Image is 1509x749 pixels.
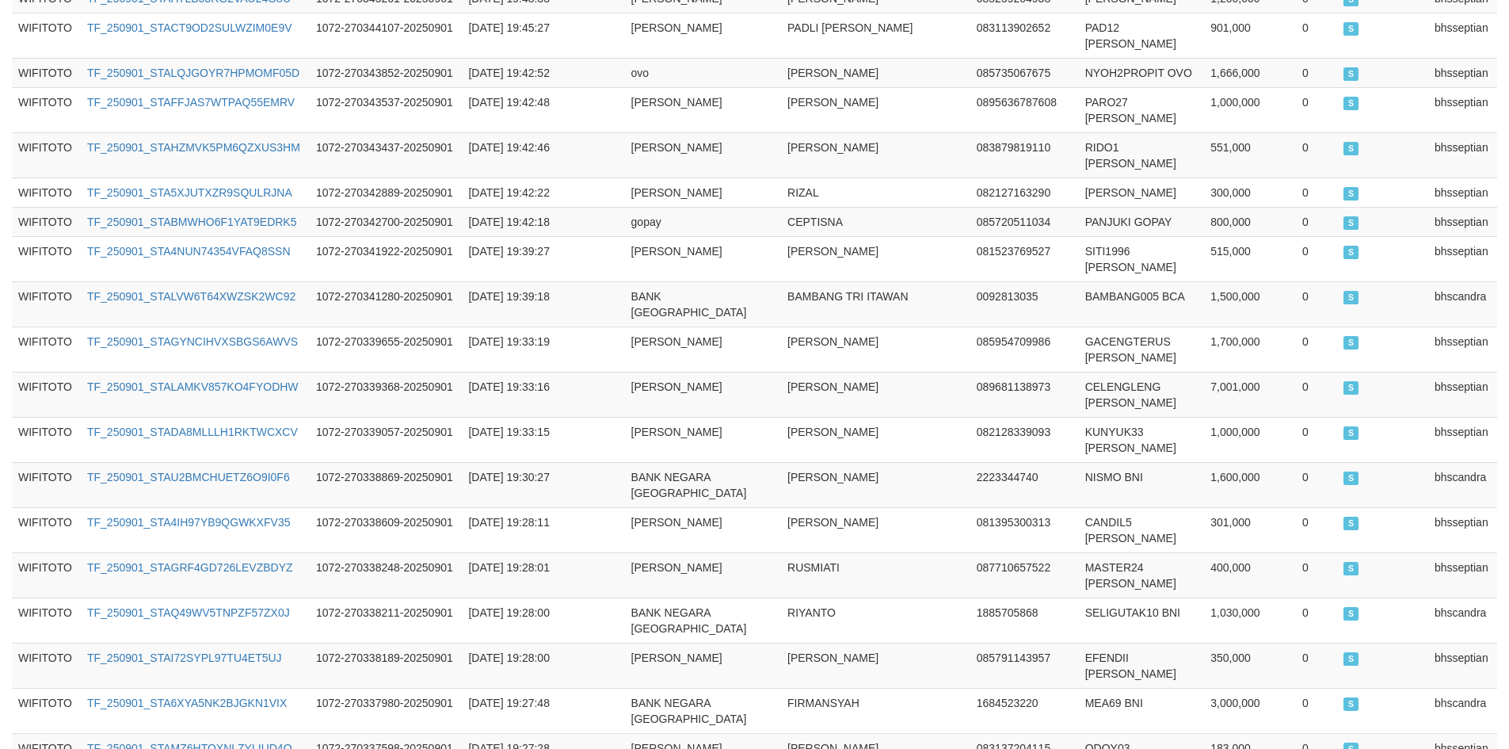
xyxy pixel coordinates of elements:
td: 1072-270343437-20250901 [310,132,463,178]
td: [DATE] 19:42:48 [462,87,580,132]
td: [PERSON_NAME] [625,236,781,281]
td: [PERSON_NAME] [625,552,781,598]
td: [DATE] 19:27:48 [462,688,580,733]
td: 0 [1296,462,1337,507]
td: [DATE] 19:42:52 [462,58,580,87]
td: 0 [1296,327,1337,372]
span: SUCCESS [1343,562,1359,575]
td: [PERSON_NAME] [781,327,970,372]
td: bhscandra [1428,281,1497,327]
td: 085954709986 [970,327,1079,372]
a: TF_250901_STAHZMVK5PM6QZXUS3HM [87,141,300,154]
td: bhsseptian [1428,327,1497,372]
td: BAMBANG005 BCA [1079,281,1205,327]
td: [DATE] 19:28:00 [462,598,580,643]
td: RIDO1 [PERSON_NAME] [1079,132,1205,178]
td: [PERSON_NAME] [781,236,970,281]
td: RUSMIATI [781,552,970,598]
td: CANDIL5 [PERSON_NAME] [1079,507,1205,552]
td: 1072-270339057-20250901 [310,417,463,462]
td: 1072-270338609-20250901 [310,507,463,552]
td: 0 [1296,281,1337,327]
td: bhsseptian [1428,372,1497,417]
td: 3,000,000 [1204,688,1296,733]
span: SUCCESS [1343,291,1359,304]
td: WIFITOTO [12,178,81,207]
td: 1072-270338211-20250901 [310,598,463,643]
td: 0 [1296,13,1337,58]
td: [PERSON_NAME] [625,13,781,58]
td: 0 [1296,643,1337,688]
td: 1072-270339655-20250901 [310,327,463,372]
td: 1,700,000 [1204,327,1296,372]
td: CELENGLENG [PERSON_NAME] [1079,372,1205,417]
td: 085791143957 [970,643,1079,688]
td: [DATE] 19:33:16 [462,372,580,417]
td: bhsseptian [1428,58,1497,87]
td: bhsseptian [1428,236,1497,281]
td: 083113902652 [970,13,1079,58]
td: 7,001,000 [1204,372,1296,417]
td: 085720511034 [970,207,1079,236]
span: SUCCESS [1343,142,1359,155]
td: 1072-270341280-20250901 [310,281,463,327]
td: 081395300313 [970,507,1079,552]
td: 1684523220 [970,688,1079,733]
td: BAMBANG TRI ITAWAN [781,281,970,327]
td: [PERSON_NAME] [781,87,970,132]
span: SUCCESS [1343,216,1359,230]
td: 300,000 [1204,178,1296,207]
td: 1072-270343537-20250901 [310,87,463,132]
td: WIFITOTO [12,13,81,58]
td: 085735067675 [970,58,1079,87]
a: TF_250901_STAFFJAS7WTPAQ55EMRV [87,96,295,109]
a: TF_250901_STALQJGOYR7HPMOMF05D [87,67,299,79]
td: PAD12 [PERSON_NAME] [1079,13,1205,58]
td: bhscandra [1428,462,1497,507]
td: 089681138973 [970,372,1079,417]
td: 0895636787608 [970,87,1079,132]
td: [PERSON_NAME] [625,327,781,372]
td: [PERSON_NAME] [781,643,970,688]
td: [DATE] 19:39:27 [462,236,580,281]
td: bhsseptian [1428,417,1497,462]
td: 1072-270341922-20250901 [310,236,463,281]
td: [DATE] 19:28:11 [462,507,580,552]
span: SUCCESS [1343,67,1359,81]
td: 1072-270342700-20250901 [310,207,463,236]
td: [DATE] 19:30:27 [462,462,580,507]
td: RIZAL [781,178,970,207]
td: 1072-270342889-20250901 [310,178,463,207]
td: bhscandra [1428,598,1497,643]
td: 1,030,000 [1204,598,1296,643]
td: [DATE] 19:33:19 [462,327,580,372]
td: 400,000 [1204,552,1296,598]
td: 0 [1296,178,1337,207]
td: [DATE] 19:42:22 [462,178,580,207]
td: bhsseptian [1428,507,1497,552]
td: MASTER24 [PERSON_NAME] [1079,552,1205,598]
span: SUCCESS [1343,426,1359,440]
td: [PERSON_NAME] [625,417,781,462]
td: [PERSON_NAME] [625,507,781,552]
td: 0 [1296,207,1337,236]
td: MEA69 BNI [1079,688,1205,733]
span: SUCCESS [1343,652,1359,666]
td: BANK NEGARA [GEOGRAPHIC_DATA] [625,688,781,733]
td: 0 [1296,236,1337,281]
td: ovo [625,58,781,87]
td: [PERSON_NAME] [781,58,970,87]
td: [PERSON_NAME] [625,643,781,688]
td: 087710657522 [970,552,1079,598]
td: 0 [1296,58,1337,87]
td: [PERSON_NAME] [781,462,970,507]
a: TF_250901_STACT9OD2SULWZIM0E9V [87,21,292,34]
td: 350,000 [1204,643,1296,688]
td: 1072-270338189-20250901 [310,643,463,688]
td: 301,000 [1204,507,1296,552]
td: FIRMANSYAH [781,688,970,733]
td: bhsseptian [1428,207,1497,236]
td: [PERSON_NAME] [781,132,970,178]
td: 1072-270344107-20250901 [310,13,463,58]
td: 0 [1296,87,1337,132]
